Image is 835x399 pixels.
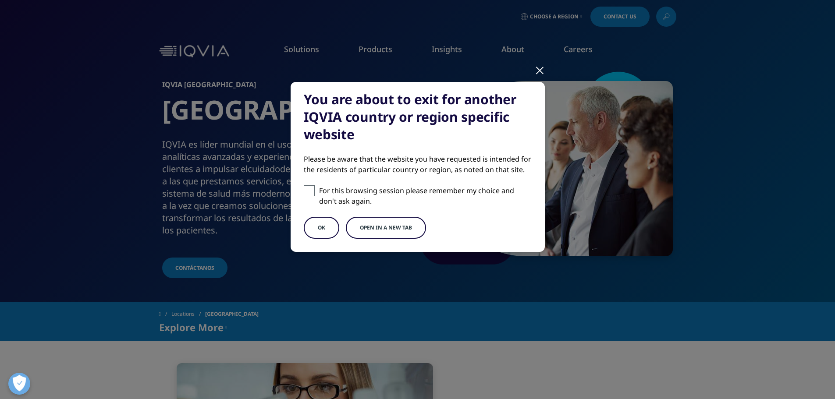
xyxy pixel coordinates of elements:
p: For this browsing session please remember my choice and don't ask again. [319,185,532,206]
button: Open in a new tab [346,217,426,239]
button: OK [304,217,339,239]
button: Abrir preferencias [8,373,30,395]
div: Please be aware that the website you have requested is intended for the residents of particular c... [304,154,532,175]
div: You are about to exit for another IQVIA country or region specific website [304,91,532,143]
